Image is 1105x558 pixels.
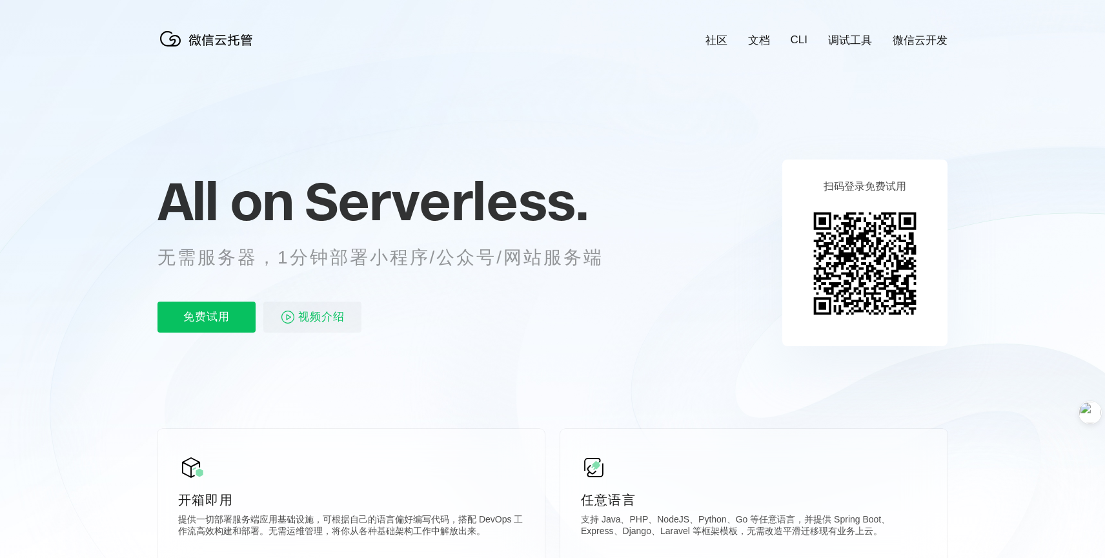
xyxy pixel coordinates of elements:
[828,33,872,48] a: 调试工具
[791,34,807,46] a: CLI
[178,491,524,509] p: 开箱即用
[157,302,256,333] p: 免费试用
[157,43,261,54] a: 微信云托管
[178,514,524,540] p: 提供一切部署服务端应用基础设施，可根据自己的语言偏好编写代码，搭配 DevOps 工作流高效构建和部署。无需运维管理，将你从各种基础架构工作中解放出来。
[157,169,292,233] span: All on
[157,245,627,271] p: 无需服务器，1分钟部署小程序/公众号/网站服务端
[581,514,927,540] p: 支持 Java、PHP、NodeJS、Python、Go 等任意语言，并提供 Spring Boot、Express、Django、Laravel 等框架模板，无需改造平滑迁移现有业务上云。
[280,309,296,325] img: video_play.svg
[748,33,770,48] a: 文档
[298,302,345,333] span: 视频介绍
[705,33,727,48] a: 社区
[824,180,906,194] p: 扫码登录免费试用
[893,33,948,48] a: 微信云开发
[157,26,261,52] img: 微信云托管
[305,169,588,233] span: Serverless.
[581,491,927,509] p: 任意语言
